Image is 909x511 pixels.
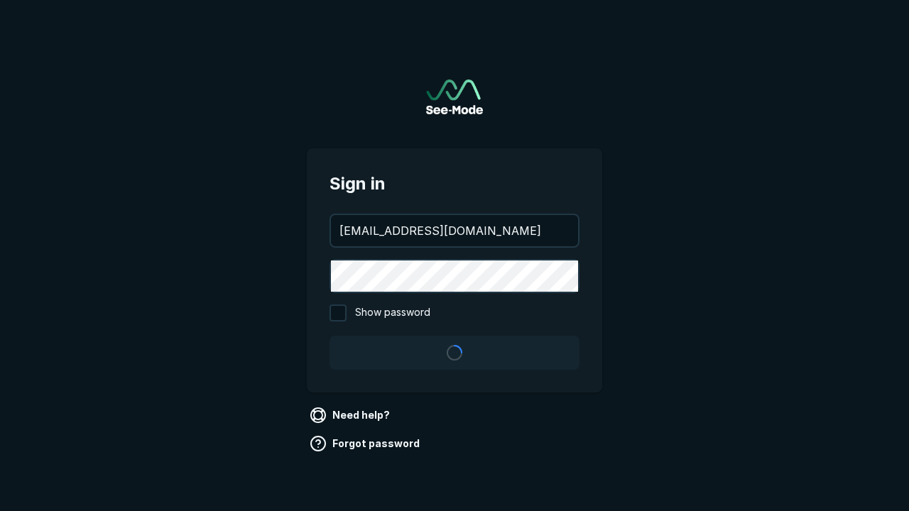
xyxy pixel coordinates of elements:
span: Sign in [330,171,579,197]
span: Show password [355,304,430,322]
a: Need help? [307,404,396,427]
a: Go to sign in [426,79,483,114]
input: your@email.com [331,215,578,246]
a: Forgot password [307,432,425,455]
img: See-Mode Logo [426,79,483,114]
